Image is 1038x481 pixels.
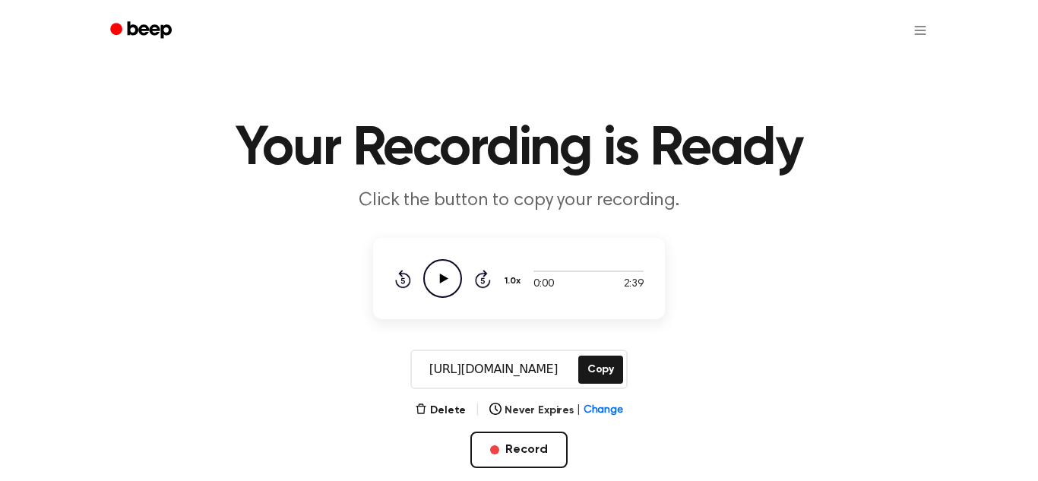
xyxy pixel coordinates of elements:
button: Delete [415,403,466,419]
span: | [577,403,581,419]
button: Copy [578,356,623,384]
button: 1.0x [503,268,526,294]
span: Change [584,403,623,419]
span: 0:00 [533,277,553,293]
h1: Your Recording is Ready [130,122,908,176]
a: Beep [100,16,185,46]
span: | [475,401,480,419]
button: Record [470,432,567,468]
span: 2:39 [624,277,644,293]
button: Open menu [902,12,938,49]
button: Never Expires|Change [489,403,623,419]
p: Click the button to copy your recording. [227,188,811,214]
